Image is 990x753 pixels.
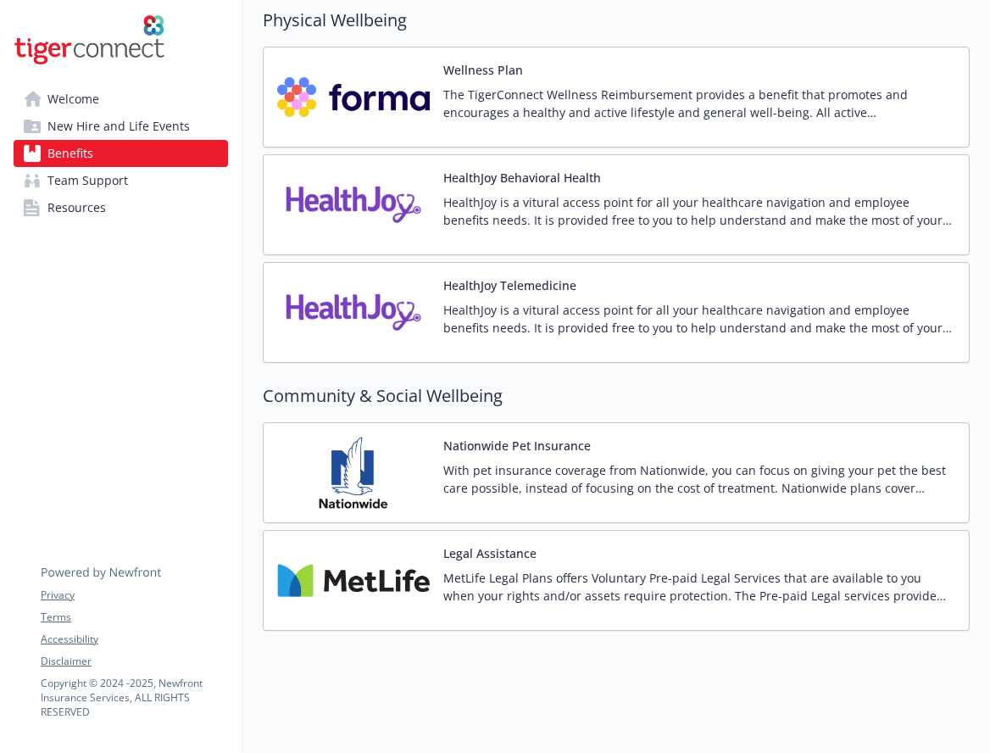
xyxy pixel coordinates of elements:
img: HealthJoy, LLC carrier logo [277,169,430,241]
p: HealthJoy is a vitural access point for all your healthcare navigation and employee benefits need... [443,301,955,337]
button: Legal Assistance [443,544,537,562]
a: Disclaimer [41,654,227,669]
h2: Physical Wellbeing [263,8,970,33]
span: New Hire and Life Events [47,113,190,140]
a: Welcome [14,86,228,113]
button: Wellness Plan [443,61,523,79]
p: MetLife Legal Plans offers Voluntary Pre-paid Legal Services that are available to you when your ... [443,569,955,605]
p: HealthJoy is a vitural access point for all your healthcare navigation and employee benefits need... [443,193,955,229]
a: Terms [41,610,227,625]
img: Nationwide Pet Insurance carrier logo [277,437,430,509]
p: Copyright © 2024 - 2025 , Newfront Insurance Services, ALL RIGHTS RESERVED [41,676,227,719]
img: Forma, Inc. carrier logo [277,61,430,133]
p: With pet insurance coverage from Nationwide, you can focus on giving your pet the best care possi... [443,461,955,497]
span: Welcome [47,86,99,113]
span: Team Support [47,167,128,194]
button: Nationwide Pet Insurance [443,437,591,455]
button: HealthJoy Telemedicine [443,276,576,294]
h2: Community & Social Wellbeing [263,383,970,409]
a: Team Support [14,167,228,194]
img: HealthJoy, LLC carrier logo [277,276,430,349]
p: The TigerConnect Wellness Reimbursement provides a benefit that promotes and encourages a healthy... [443,86,955,121]
a: Resources [14,194,228,221]
a: New Hire and Life Events [14,113,228,140]
img: Metlife Inc carrier logo [277,544,430,616]
button: HealthJoy Behavioral Health [443,169,601,187]
span: Resources [47,194,106,221]
span: Benefits [47,140,93,167]
a: Privacy [41,588,227,603]
a: Benefits [14,140,228,167]
a: Accessibility [41,632,227,647]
